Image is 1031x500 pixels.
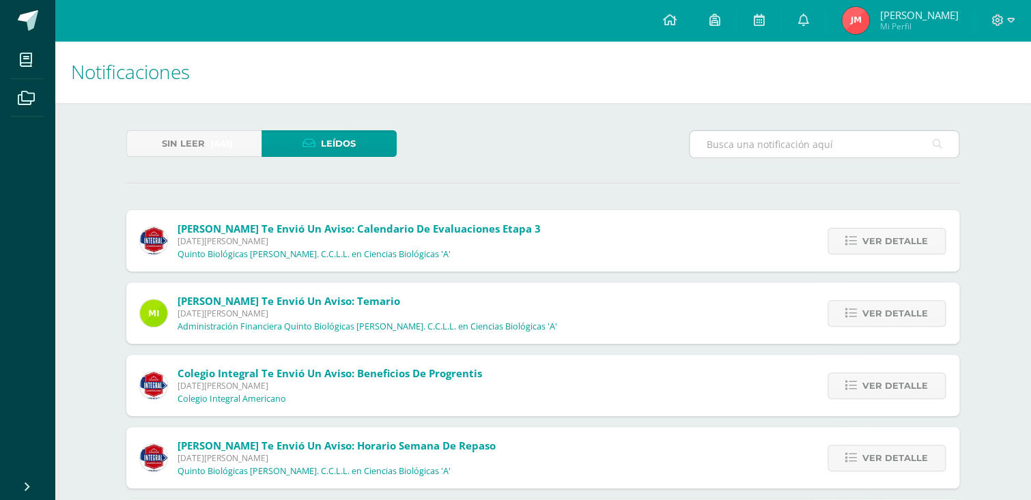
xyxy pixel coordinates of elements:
img: a7c383412fd964880891d727eefbd729.png [842,7,869,34]
span: [PERSON_NAME] te envió un aviso: temario [178,294,400,308]
span: Notificaciones [71,59,190,85]
span: (441) [210,131,233,156]
p: Administración Financiera Quinto Biológicas [PERSON_NAME]. C.C.L.L. en Ciencias Biológicas 'A' [178,321,557,332]
span: [DATE][PERSON_NAME] [178,308,557,319]
span: [PERSON_NAME] [879,8,958,22]
input: Busca una notificación aquí [690,131,959,158]
span: Leídos [321,131,356,156]
p: Quinto Biológicas [PERSON_NAME]. C.C.L.L. en Ciencias Biológicas 'A' [178,466,451,477]
a: Sin leer(441) [126,130,262,157]
span: Ver detalle [862,373,928,398]
img: 28f031d49d6967cb0dd97ba54f7eb134.png [140,444,167,471]
span: [DATE][PERSON_NAME] [178,235,541,247]
span: Colegio Integral te envió un aviso: Beneficios de Progrentis [178,366,482,380]
p: Colegio Integral Americano [178,394,286,405]
img: 28f031d49d6967cb0dd97ba54f7eb134.png [140,227,167,254]
img: 3d8ecf278a7f74c562a74fe44b321cd5.png [140,372,167,399]
span: Ver detalle [862,301,928,326]
span: [PERSON_NAME] te envió un aviso: Calendario de Evaluaciones etapa 3 [178,222,541,235]
span: Sin leer [162,131,205,156]
span: Ver detalle [862,229,928,254]
span: [DATE][PERSON_NAME] [178,452,496,464]
span: [DATE][PERSON_NAME] [178,380,482,392]
a: Leídos [262,130,397,157]
img: 8f4af3fe6ec010f2c87a2f17fab5bf8c.png [140,299,167,327]
p: Quinto Biológicas [PERSON_NAME]. C.C.L.L. en Ciencias Biológicas 'A' [178,249,451,260]
span: Mi Perfil [879,20,958,32]
span: Ver detalle [862,445,928,471]
span: [PERSON_NAME] te envió un aviso: Horario semana de Repaso [178,439,496,452]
